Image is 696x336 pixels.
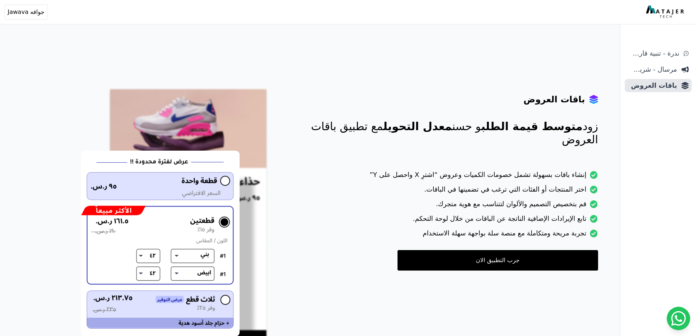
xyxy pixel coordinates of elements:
[398,250,598,271] a: جرب التطبيق الان
[370,228,598,243] li: تجربة مريحة ومتكاملة مع منصة سلة بواجهة سهلة الاستخدام
[383,120,452,133] span: معدل التحويل
[370,170,598,184] li: إنشاء باقات بسهولة تشمل خصومات الكميات وعروض “اشترِ X واحصل على Y”
[628,48,679,58] span: ندرة - تنبية قارب علي النفاذ
[8,8,45,16] span: جوافه Jawava
[4,4,48,20] button: جوافه Jawava
[370,214,598,228] li: تابع الإيرادات الإضافية الناتجة عن الباقات من خلال لوحة التحكم.
[481,120,583,133] span: متوسط قيمة الطلب
[628,80,677,91] span: باقات العروض
[297,120,598,146] p: زود و حسن مع تطبيق باقات العروض
[370,199,598,214] li: قم بتخصيص التصميم والألوان لتتناسب مع هوية متجرك.
[370,184,598,199] li: اختر المنتجات أو الفئات التي ترغب في تضمينها في الباقات.
[628,64,677,75] span: مرسال - شريط دعاية
[524,94,585,105] h4: باقات العروض
[646,5,686,19] img: MatajerTech Logo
